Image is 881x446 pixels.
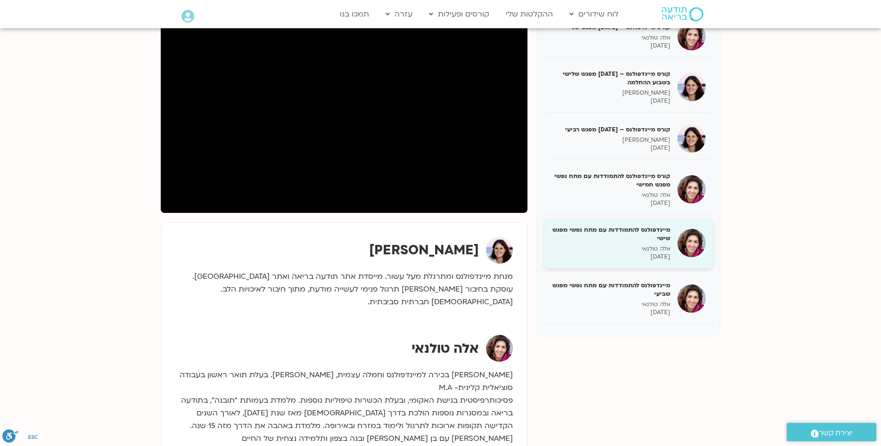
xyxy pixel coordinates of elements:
[552,308,670,316] p: [DATE]
[552,97,670,105] p: [DATE]
[552,191,670,199] p: אלה טולנאי
[552,42,670,50] p: [DATE]
[486,335,513,362] img: אלה טולנאי
[677,22,706,50] img: קורס מיינדפולנס – יוני 25 מפגש שני
[787,423,876,441] a: יצירת קשר
[175,270,513,308] p: מנחת מיינדפולנס ומתרגלת מעל עשור. מייסדת אתר תודעה בריאה ואתר [GEOGRAPHIC_DATA]. עוסקת בחיבור [PE...
[552,34,670,42] p: אלה טולנאי
[175,369,513,445] p: [PERSON_NAME] בכירה למיינדפולנס וחמלה עצמית, [PERSON_NAME]. בעלת תואר ראשון בעבודה סוציאלית קליני...
[335,5,374,23] a: תמכו בנו
[552,245,670,253] p: אלה טולנאי
[552,89,670,97] p: [PERSON_NAME]
[552,253,670,261] p: [DATE]
[412,340,479,357] strong: אלה טולנאי
[677,284,706,313] img: מיינדפולנס להתמודדות עם מתח נפשי מפגש שביעי
[552,70,670,87] h5: קורס מיינדפולנס – [DATE] מפגש שלישי בשבוע ההחלמה
[552,125,670,134] h5: קורס מיינדפולנס – [DATE] מפגש רביעי
[677,229,706,257] img: מיינדפולנס להתמודדות עם מתח נפשי מפגש שישי
[552,281,670,298] h5: מיינדפולנס להתמודדות עם מתח נפשי מפגש שביעי
[552,172,670,189] h5: קורס מיינדפולנס להתמודדות עם מתח נפשי מפגש חמישי
[552,144,670,152] p: [DATE]
[552,300,670,308] p: אלה טולנאי
[819,427,853,439] span: יצירת קשר
[677,73,706,101] img: קורס מיינדפולנס – יוני 25 מפגש שלישי בשבוע ההחלמה
[565,5,623,23] a: לוח שידורים
[677,175,706,203] img: קורס מיינדפולנס להתמודדות עם מתח נפשי מפגש חמישי
[486,237,513,264] img: מיכל גורל
[677,124,706,153] img: קורס מיינדפולנס – יוני 25 מפגש רביעי
[381,5,417,23] a: עזרה
[369,241,479,259] strong: [PERSON_NAME]
[552,136,670,144] p: [PERSON_NAME]
[552,199,670,207] p: [DATE]
[501,5,558,23] a: ההקלטות שלי
[424,5,494,23] a: קורסים ופעילות
[552,226,670,243] h5: מיינדפולנס להתמודדות עם מתח נפשי מפגש שישי
[662,7,703,21] img: תודעה בריאה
